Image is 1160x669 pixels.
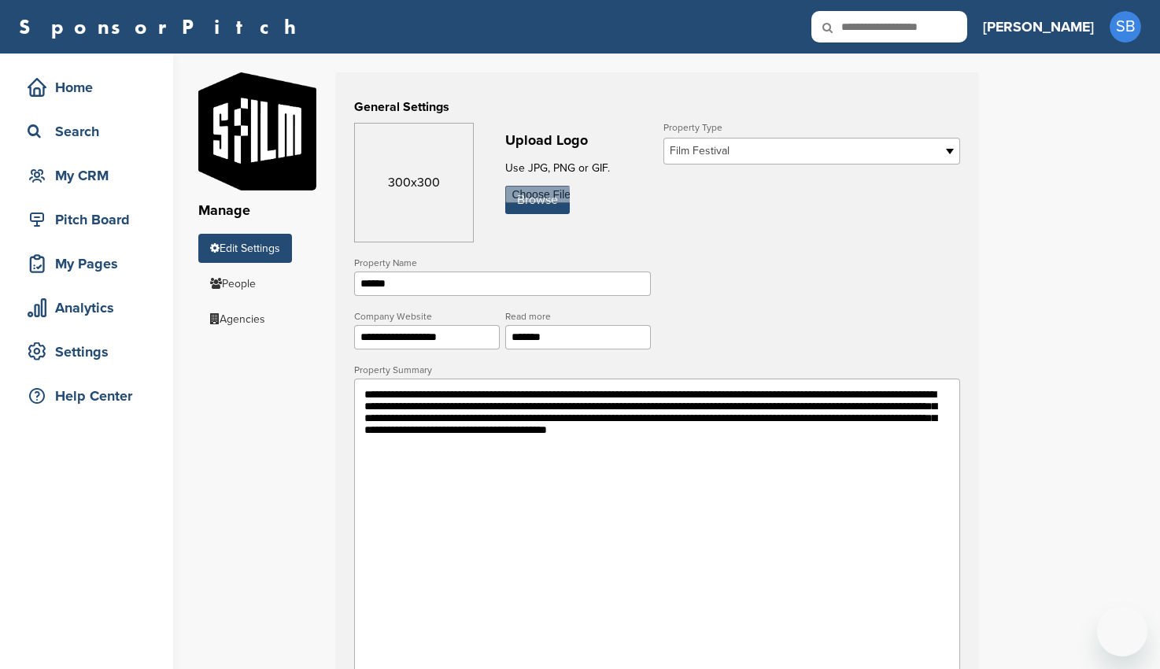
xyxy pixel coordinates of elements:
img: 2025sffilm solidlogo black [198,72,316,190]
a: Settings [16,334,157,370]
a: Search [16,113,157,150]
div: Analytics [24,294,157,322]
span: SB [1110,11,1141,43]
div: Pitch Board [24,205,157,234]
label: Company Website [354,312,500,321]
a: SponsorPitch [19,17,306,37]
a: Agencies [198,305,277,334]
p: Use JPG, PNG or GIF. [505,158,651,178]
a: Pitch Board [16,201,157,238]
a: My Pages [16,246,157,282]
div: Search [24,117,157,146]
label: Property Summary [354,365,960,375]
iframe: Button to launch messaging window [1097,606,1147,656]
div: Help Center [24,382,157,410]
a: My CRM [16,157,157,194]
a: People [198,269,268,298]
a: Help Center [16,378,157,414]
h2: Upload Logo [505,130,651,151]
a: Edit Settings [198,234,292,263]
h4: 300x300 [355,173,473,192]
div: My Pages [24,249,157,278]
span: Film Festival [670,142,933,161]
a: Analytics [16,290,157,326]
div: Browse [505,186,570,214]
h3: General Settings [354,98,960,116]
label: Read more [505,312,651,321]
h3: [PERSON_NAME] [983,16,1094,38]
a: Home [16,69,157,105]
label: Property Type [663,123,960,132]
div: My CRM [24,161,157,190]
div: Settings [24,338,157,366]
div: Home [24,73,157,102]
h2: Manage [198,200,316,221]
label: Property Name [354,258,651,268]
a: [PERSON_NAME] [983,9,1094,44]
